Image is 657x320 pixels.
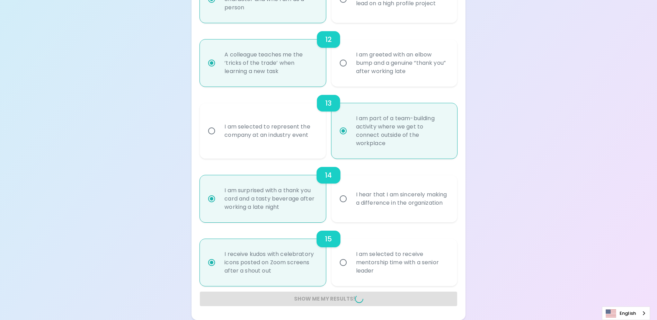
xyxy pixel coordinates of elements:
[350,42,453,84] div: I am greeted with an elbow bump and a genuine “thank you” after working late
[325,98,332,109] h6: 13
[325,34,332,45] h6: 12
[325,170,332,181] h6: 14
[325,233,332,245] h6: 15
[219,178,322,220] div: I am surprised with a thank you card and a tasty beverage after working a late night
[200,23,457,87] div: choice-group-check
[602,307,650,320] a: English
[350,182,453,215] div: I hear that I am sincerely making a difference in the organization
[200,87,457,159] div: choice-group-check
[602,306,650,320] aside: Language selected: English
[219,114,322,148] div: I am selected to represent the company at an industry event
[200,159,457,222] div: choice-group-check
[602,306,650,320] div: Language
[219,242,322,283] div: I receive kudos with celebratory icons posted on Zoom screens after a shout out
[350,242,453,283] div: I am selected to receive mentorship time with a senior leader
[219,42,322,84] div: A colleague teaches me the ‘tricks of the trade’ when learning a new task
[350,106,453,156] div: I am part of a team-building activity where we get to connect outside of the workplace
[200,222,457,286] div: choice-group-check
